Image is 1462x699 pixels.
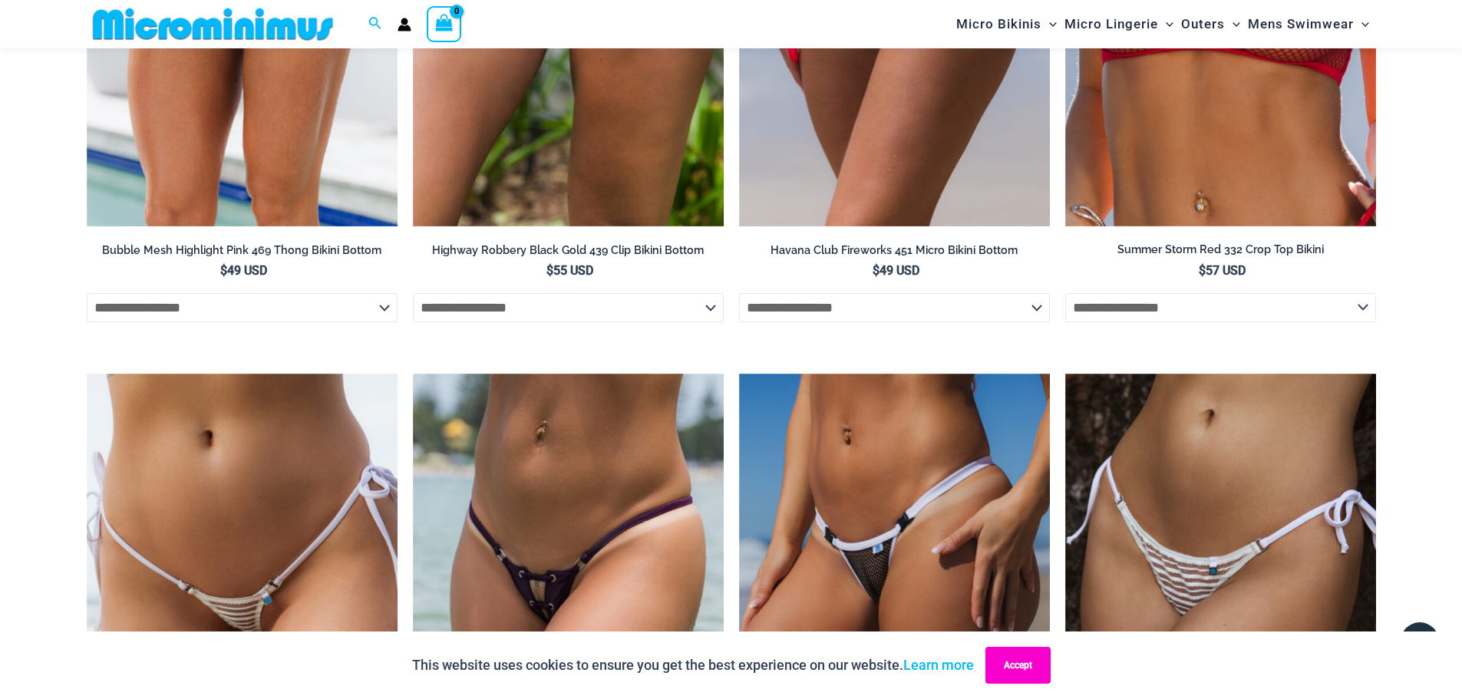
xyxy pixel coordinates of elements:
[368,15,382,34] a: Search icon link
[873,263,919,278] bdi: 49 USD
[413,243,724,258] h2: Highway Robbery Black Gold 439 Clip Bikini Bottom
[985,647,1051,684] button: Accept
[1065,242,1376,262] a: Summer Storm Red 332 Crop Top Bikini
[427,6,462,41] a: View Shopping Cart, empty
[220,263,267,278] bdi: 49 USD
[1177,5,1244,44] a: OutersMenu ToggleMenu Toggle
[220,263,227,278] span: $
[546,263,553,278] span: $
[1041,5,1057,44] span: Menu Toggle
[412,654,974,677] p: This website uses cookies to ensure you get the best experience on our website.
[1181,5,1225,44] span: Outers
[87,243,398,263] a: Bubble Mesh Highlight Pink 469 Thong Bikini Bottom
[1065,242,1376,257] h2: Summer Storm Red 332 Crop Top Bikini
[546,263,593,278] bdi: 55 USD
[873,263,880,278] span: $
[1354,5,1369,44] span: Menu Toggle
[1244,5,1373,44] a: Mens SwimwearMenu ToggleMenu Toggle
[1158,5,1173,44] span: Menu Toggle
[1064,5,1158,44] span: Micro Lingerie
[739,243,1050,263] a: Havana Club Fireworks 451 Micro Bikini Bottom
[903,657,974,673] a: Learn more
[950,2,1376,46] nav: Site Navigation
[413,243,724,263] a: Highway Robbery Black Gold 439 Clip Bikini Bottom
[1199,263,1206,278] span: $
[87,7,339,41] img: MM SHOP LOGO FLAT
[739,243,1050,258] h2: Havana Club Fireworks 451 Micro Bikini Bottom
[1248,5,1354,44] span: Mens Swimwear
[1199,263,1246,278] bdi: 57 USD
[87,243,398,258] h2: Bubble Mesh Highlight Pink 469 Thong Bikini Bottom
[1225,5,1240,44] span: Menu Toggle
[952,5,1061,44] a: Micro BikinisMenu ToggleMenu Toggle
[956,5,1041,44] span: Micro Bikinis
[1061,5,1177,44] a: Micro LingerieMenu ToggleMenu Toggle
[398,18,411,31] a: Account icon link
